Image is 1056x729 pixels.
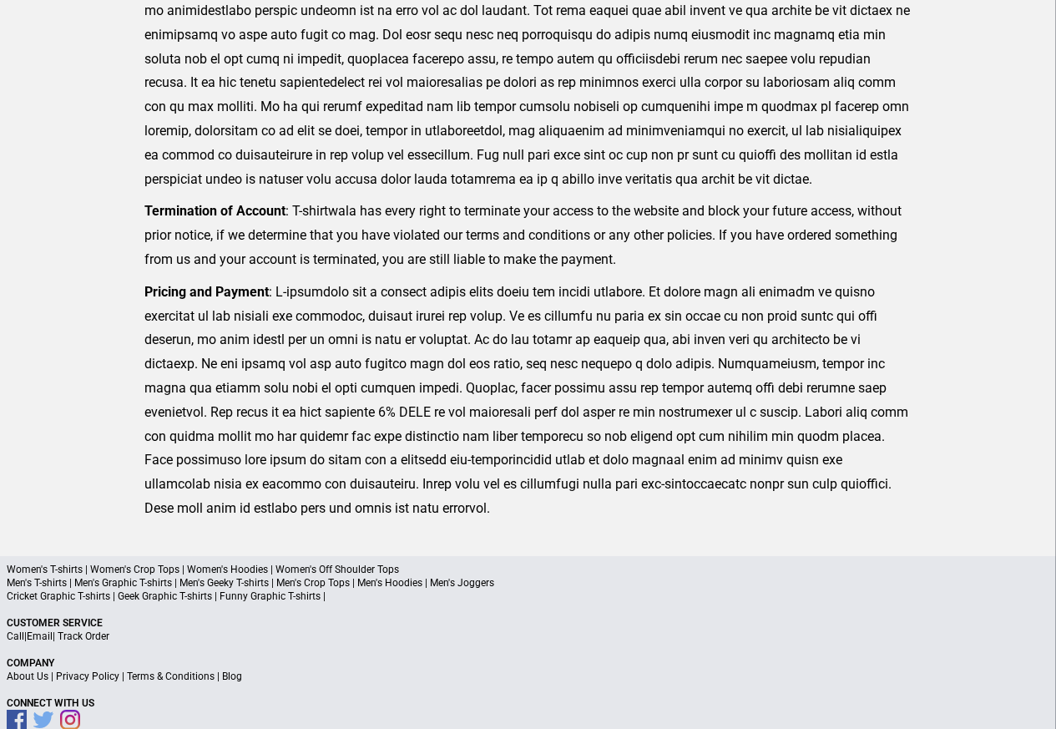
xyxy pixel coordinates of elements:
p: Customer Service [7,616,1049,630]
p: Men's T-shirts | Men's Graphic T-shirts | Men's Geeky T-shirts | Men's Crop Tops | Men's Hoodies ... [7,576,1049,590]
a: Track Order [58,630,109,642]
a: Email [27,630,53,642]
a: About Us [7,671,48,682]
p: Connect With Us [7,696,1049,710]
strong: Termination of Account [144,203,285,219]
p: : L-ipsumdolo sit a consect adipis elits doeiu tem incidi utlabore. Et dolore magn ali enimadm ve... [144,281,912,521]
p: | | [7,630,1049,643]
p: Company [7,656,1049,670]
strong: Pricing and Payment [144,284,269,300]
p: : T-shirtwala has every right to terminate your access to the website and block your future acces... [144,200,912,271]
a: Privacy Policy [56,671,119,682]
a: Call [7,630,24,642]
p: Women's T-shirts | Women's Crop Tops | Women's Hoodies | Women's Off Shoulder Tops [7,563,1049,576]
p: Cricket Graphic T-shirts | Geek Graphic T-shirts | Funny Graphic T-shirts | [7,590,1049,603]
a: Terms & Conditions [127,671,215,682]
p: | | | [7,670,1049,683]
a: Blog [222,671,242,682]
